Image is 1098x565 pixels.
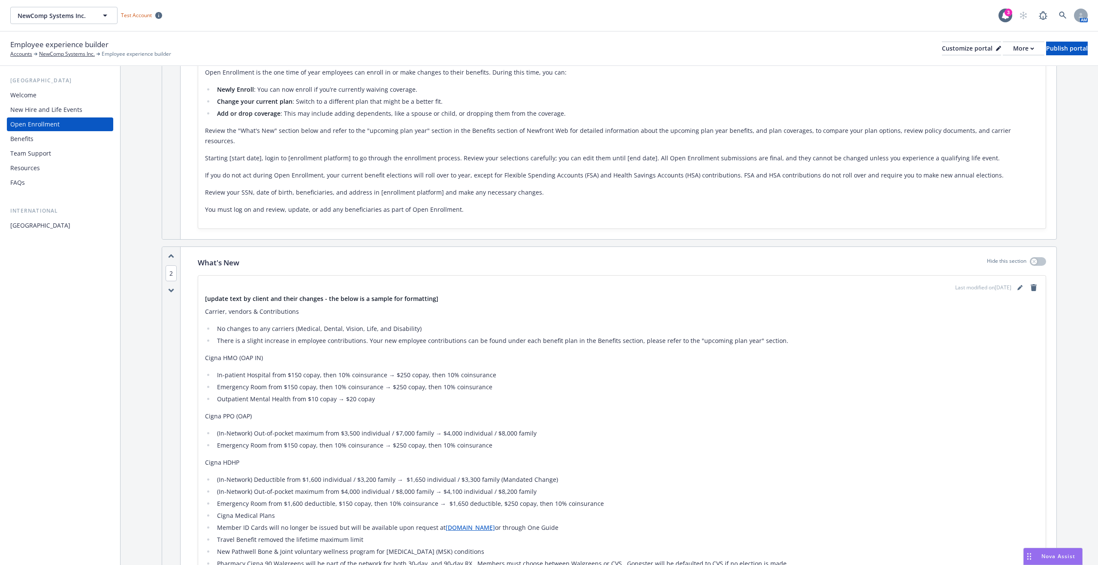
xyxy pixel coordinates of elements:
[217,97,293,105] strong: Change your current plan
[166,265,177,281] span: 2
[214,394,1039,404] li: Outpatient Mental Health from $10 copay → $20 copay
[1004,9,1012,16] div: 3
[955,284,1011,292] span: Last modified on [DATE]
[7,103,113,117] a: New Hire and Life Events
[214,336,1039,346] li: There is a slight increase in employee contributions. Your new employee contributions can be foun...
[205,353,1039,363] p: Cigna HMO (OAP IN)
[102,50,171,58] span: Employee experience builder
[10,219,70,232] div: [GEOGRAPHIC_DATA]
[1029,282,1039,293] a: remove
[1046,42,1088,55] button: Publish portal
[1015,7,1032,24] a: Start snowing
[217,85,254,93] strong: Newly Enroll
[214,535,1039,545] li: Travel Benefit removed the lifetime maximum limit ​
[39,50,95,58] a: NewComp Systems Inc.
[10,7,118,24] button: NewComp Systems Inc.
[10,88,36,102] div: Welcome
[1023,548,1083,565] button: Nova Assist
[198,257,239,268] p: What's New
[7,117,113,131] a: Open Enrollment
[10,147,51,160] div: Team Support
[205,295,1039,303] h4: [update text by client and their changes - the below is a sample for formatting]
[214,96,1039,107] li: : Switch to a different plan that might be a better fit.
[166,269,177,278] button: 2
[1003,42,1044,55] button: More
[10,103,82,117] div: New Hire and Life Events
[1035,7,1052,24] a: Report a Bug
[446,523,495,532] a: [DOMAIN_NAME]
[1024,548,1035,565] div: Drag to move
[214,428,1039,439] li: (In-Network) Out-of-pocket maximum from $3,500 individual / $7,000 family​ → $4,000 individual / ...
[214,523,1039,533] li: Member ID Cards will no longer be issued but will be available upon request at or through One Gui...
[118,11,166,20] span: Test Account
[18,11,92,20] span: NewComp Systems Inc.
[205,187,1039,198] p: Review your SSN, date of birth, beneficiaries, and address in [enrollment platform] and make any ...
[10,132,33,146] div: Benefits
[214,108,1039,119] li: : This may include adding dependents, like a spouse or child, or dropping them from the coverage.
[121,12,152,19] span: Test Account
[214,382,1039,392] li: Emergency Room from $150 copay, then 10% coinsurance​ → $250 copay, then 10% coinsurance​
[1041,553,1075,560] span: Nova Assist
[214,475,1039,485] li: (In-Network) Deductible from $1,600 individual / $3,200 family → $1,650 individual / $3,300 famil...
[942,42,1001,55] button: Customize portal
[214,547,1039,557] li: New Pathwell Bone & Joint voluntary wellness program for [MEDICAL_DATA] (MSK) conditions​
[214,487,1039,497] li: (In-Network) Out-of-pocket maximum from $4,000 individual / $8,000 family​ → $4,100 individual / ...
[205,126,1039,146] p: Review the "What's New" section below and refer to the "upcoming plan year" section in the Benefi...
[205,204,1039,215] p: You must log on and review, update, or add any beneficiaries as part of Open Enrollment.
[7,219,113,232] a: [GEOGRAPHIC_DATA]
[7,88,113,102] a: Welcome
[1013,42,1034,55] div: More
[205,67,1039,78] p: Open Enrollment is the one time of year employees can enroll in or make changes to their benefits...
[7,76,113,85] div: [GEOGRAPHIC_DATA]
[205,307,1039,317] p: Carrier, vendors & Contributions
[205,153,1039,163] p: Starting [start date], login to [enrollment platform] to go through the enrollment process. Revie...
[987,257,1026,268] p: Hide this section
[217,109,281,117] strong: Add or drop coverage
[205,170,1039,180] p: If you do not act during Open Enrollment, your current benefit elections will roll over to year, ...
[205,411,1039,421] p: Cigna PPO (OAP)
[10,50,32,58] a: Accounts
[7,207,113,215] div: International
[7,132,113,146] a: Benefits
[214,370,1039,380] li: In-patient Hospital from $150 copay, then 10% coinsurance → $250 copay, then 10% coinsurance​
[205,457,1039,468] p: Cigna HDHP​
[214,499,1039,509] li: Emergency Room from $1,600 deductible, $150 copay, then 10% coinsurance​ → $1,650 deductible, $25...
[10,161,40,175] div: Resources
[7,176,113,189] a: FAQs
[214,511,1039,521] li: Cigna Medical Plans
[7,161,113,175] a: Resources
[10,176,25,189] div: FAQs
[214,84,1039,95] li: : You can now enroll if you’re currently waiving coverage.
[10,39,109,50] span: Employee experience builder
[1015,282,1025,293] a: editPencil
[214,324,1039,334] li: No changes to any carriers (Medical, Dental, Vision, Life, and Disability) ​
[10,117,60,131] div: Open Enrollment
[1054,7,1071,24] a: Search
[214,440,1039,451] li: Emergency Room from $150 copay, then 10% coinsurance → $250 copay, then 10% coinsurance
[7,147,113,160] a: Team Support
